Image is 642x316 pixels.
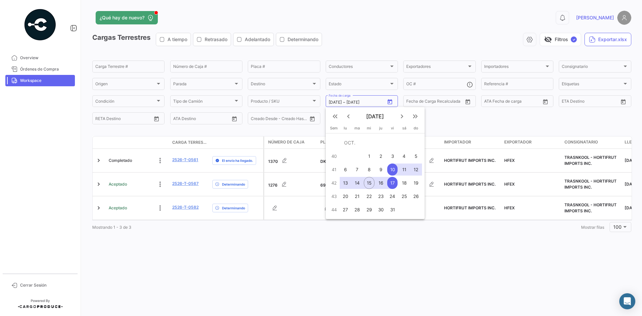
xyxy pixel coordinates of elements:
[340,190,351,203] button: 20 de octubre de 2025
[375,176,387,190] button: 16 de octubre de 2025
[402,126,406,130] span: sá
[387,150,398,162] div: 3
[340,203,351,216] button: 27 de octubre de 2025
[364,164,374,176] div: 8
[376,150,386,162] div: 2
[328,203,340,216] td: 44
[364,177,374,189] div: 15
[387,149,398,163] button: 3 de octubre de 2025
[410,190,422,203] button: 26 de octubre de 2025
[340,136,422,149] td: OCT.
[363,176,375,190] button: 15 de octubre de 2025
[411,150,421,162] div: 5
[399,190,410,202] div: 25
[375,163,387,176] button: 9 de octubre de 2025
[363,203,375,216] button: 29 de octubre de 2025
[399,177,410,189] div: 18
[355,113,395,120] span: [DATE]
[387,177,398,189] div: 17
[364,190,374,202] div: 22
[352,204,362,216] div: 28
[387,190,398,202] div: 24
[364,150,374,162] div: 1
[363,190,375,203] button: 22 de octubre de 2025
[398,163,410,176] button: 11 de octubre de 2025
[411,164,421,176] div: 12
[411,190,421,202] div: 26
[411,177,421,189] div: 19
[351,203,363,216] button: 28 de octubre de 2025
[351,176,363,190] button: 14 de octubre de 2025
[379,126,383,130] span: ju
[391,126,394,130] span: vi
[387,190,398,203] button: 24 de octubre de 2025
[352,190,362,202] div: 21
[387,203,398,216] button: 31 de octubre de 2025
[410,163,422,176] button: 12 de octubre de 2025
[354,126,360,130] span: ma
[410,149,422,163] button: 5 de octubre de 2025
[352,177,362,189] div: 14
[340,163,351,176] button: 6 de octubre de 2025
[340,190,350,202] div: 20
[328,190,340,203] td: 43
[387,204,398,216] div: 31
[619,293,635,309] div: Abrir Intercom Messenger
[375,190,387,203] button: 23 de octubre de 2025
[387,176,398,190] button: 17 de octubre de 2025
[331,112,339,120] mat-icon: keyboard_double_arrow_left
[376,177,386,189] div: 16
[399,150,410,162] div: 4
[399,164,410,176] div: 11
[351,163,363,176] button: 7 de octubre de 2025
[328,176,340,190] td: 42
[340,204,350,216] div: 27
[414,126,418,130] span: do
[411,112,419,120] mat-icon: keyboard_double_arrow_right
[363,149,375,163] button: 1 de octubre de 2025
[351,190,363,203] button: 21 de octubre de 2025
[344,112,352,120] mat-icon: keyboard_arrow_left
[375,149,387,163] button: 2 de octubre de 2025
[340,176,351,190] button: 13 de octubre de 2025
[376,190,386,202] div: 23
[328,126,340,133] th: Sem
[398,190,410,203] button: 25 de octubre de 2025
[375,203,387,216] button: 30 de octubre de 2025
[340,177,350,189] div: 13
[364,204,374,216] div: 29
[344,126,347,130] span: lu
[387,163,398,176] button: 10 de octubre de 2025
[328,163,340,176] td: 41
[367,126,371,130] span: mi
[410,176,422,190] button: 19 de octubre de 2025
[352,164,362,176] div: 7
[398,176,410,190] button: 18 de octubre de 2025
[398,149,410,163] button: 4 de octubre de 2025
[363,163,375,176] button: 8 de octubre de 2025
[328,149,340,163] td: 40
[376,204,386,216] div: 30
[387,164,398,176] div: 10
[398,112,406,120] mat-icon: keyboard_arrow_right
[340,164,350,176] div: 6
[376,164,386,176] div: 9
